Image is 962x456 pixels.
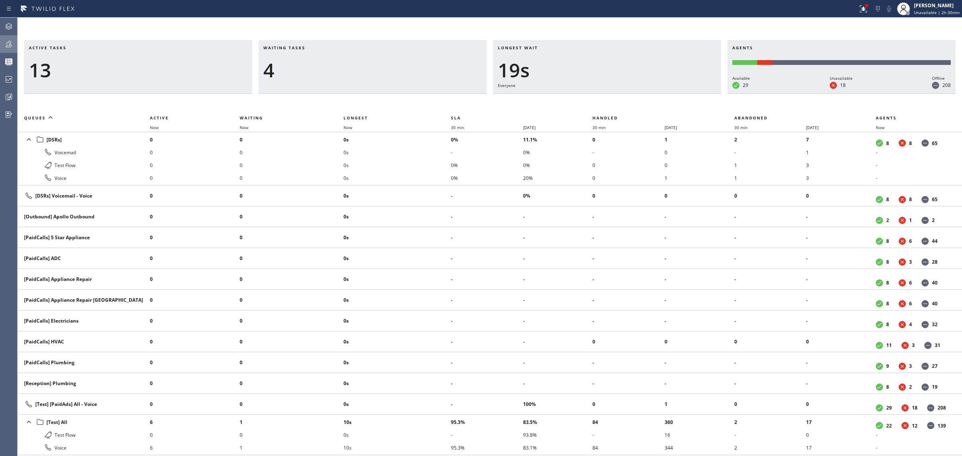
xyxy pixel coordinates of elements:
li: - [523,231,593,244]
li: - [592,210,665,223]
li: 0s [344,315,451,327]
li: 0% [523,146,593,159]
li: - [592,252,665,265]
li: 6 [150,416,240,428]
span: Now [344,125,352,130]
li: - [592,294,665,307]
li: 0 [806,428,876,441]
li: - [734,210,806,223]
li: - [523,335,593,348]
dt: Unavailable [899,363,906,370]
li: 0 [240,398,344,411]
dd: 2 [909,383,912,390]
span: Waiting [240,115,263,121]
div: Offline: 208 [772,60,951,65]
li: - [592,146,665,159]
dd: 4 [909,321,912,328]
li: 0 [240,294,344,307]
div: [PaidCalls] Plumbing [24,359,143,366]
li: - [451,335,523,348]
div: Available [732,75,750,82]
div: 4 [263,59,482,82]
li: 1 [734,172,806,184]
li: - [451,428,523,441]
dt: Unavailable [830,82,837,89]
li: 0s [344,146,451,159]
dt: Offline [922,139,929,147]
div: Unavailable [830,75,853,82]
li: 17 [806,416,876,428]
dd: 139 [938,422,946,429]
div: 19s [498,59,716,82]
li: - [665,294,734,307]
li: - [523,356,593,369]
li: - [806,210,876,223]
dt: Unavailable [899,321,906,328]
li: 0 [150,190,240,202]
li: 0 [240,252,344,265]
dd: 8 [886,279,889,286]
span: Now [150,125,159,130]
li: - [592,231,665,244]
li: - [592,273,665,286]
li: - [523,210,593,223]
li: 0 [150,356,240,369]
dd: 65 [932,140,938,147]
dt: Offline [927,422,934,429]
dd: 208 [942,82,951,89]
li: 0 [806,335,876,348]
li: 0 [240,133,344,146]
dt: Offline [922,217,929,224]
li: 0 [806,398,876,411]
li: 0 [240,428,344,441]
li: - [523,273,593,286]
dt: Available [876,321,883,328]
li: 7 [806,133,876,146]
span: 30 min [734,125,748,130]
li: 95.3% [451,416,523,428]
dd: 8 [886,321,889,328]
li: 6 [150,441,240,454]
li: 93.8% [523,428,593,441]
li: 2 [734,416,806,428]
dt: Unavailable [899,383,906,391]
dd: 44 [932,238,938,244]
li: 344 [665,441,734,454]
li: - [806,252,876,265]
dt: Available [876,217,883,224]
span: Agents [876,115,897,121]
dt: Available [732,82,740,89]
div: [DSRs] [24,134,143,145]
li: - [806,356,876,369]
span: Unavailable | 2h 30min [914,10,960,15]
li: - [734,294,806,307]
dd: 2 [886,217,889,224]
dd: 8 [886,196,889,203]
dd: 6 [909,279,912,286]
li: - [451,252,523,265]
li: 0 [240,231,344,244]
li: 0s [344,252,451,265]
div: [DSRs] Voicemail - Voice [24,191,143,201]
li: 0 [150,377,240,390]
span: SLA [451,115,461,121]
li: 0s [344,273,451,286]
li: 1 [806,146,876,159]
li: - [665,356,734,369]
div: Unavailable: 18 [757,60,772,65]
li: - [734,231,806,244]
dd: 3 [909,363,912,369]
span: Abandoned [734,115,768,121]
div: Voice [24,173,143,183]
li: 0 [240,335,344,348]
li: - [734,273,806,286]
li: 0 [150,428,240,441]
dd: 29 [743,82,748,89]
li: 0 [665,146,734,159]
li: 0 [150,335,240,348]
dd: 8 [909,196,912,203]
li: 0 [150,210,240,223]
li: 0s [344,377,451,390]
dd: 32 [932,321,938,328]
dt: Offline [922,279,929,287]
